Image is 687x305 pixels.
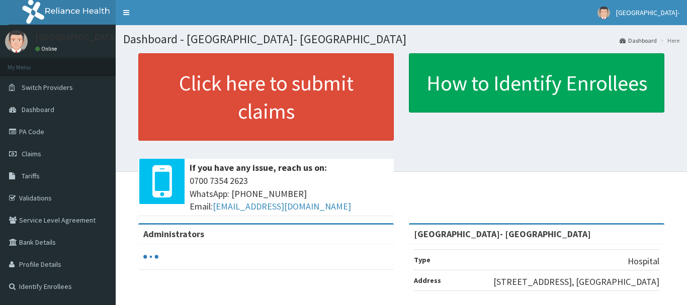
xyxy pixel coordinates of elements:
b: Address [414,276,441,285]
a: How to Identify Enrollees [409,53,664,113]
b: Administrators [143,228,204,240]
p: [STREET_ADDRESS], [GEOGRAPHIC_DATA] [493,275,659,288]
span: 0700 7354 2623 WhatsApp: [PHONE_NUMBER] Email: [190,174,389,213]
span: Claims [22,149,41,158]
span: Switch Providers [22,83,73,92]
span: [GEOGRAPHIC_DATA]- [616,8,679,17]
b: Type [414,255,431,264]
b: If you have any issue, reach us on: [190,162,327,173]
a: Dashboard [620,36,657,45]
a: Click here to submit claims [138,53,394,141]
h1: Dashboard - [GEOGRAPHIC_DATA]- [GEOGRAPHIC_DATA] [123,33,679,46]
a: Online [35,45,59,52]
p: Hospital [628,255,659,268]
svg: audio-loading [143,249,158,264]
a: [EMAIL_ADDRESS][DOMAIN_NAME] [213,200,351,212]
span: Dashboard [22,105,54,114]
img: User Image [597,7,610,19]
span: Tariffs [22,171,40,180]
li: Here [658,36,679,45]
img: User Image [5,30,28,53]
strong: [GEOGRAPHIC_DATA]- [GEOGRAPHIC_DATA] [414,228,591,240]
p: [GEOGRAPHIC_DATA]- [35,33,121,42]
